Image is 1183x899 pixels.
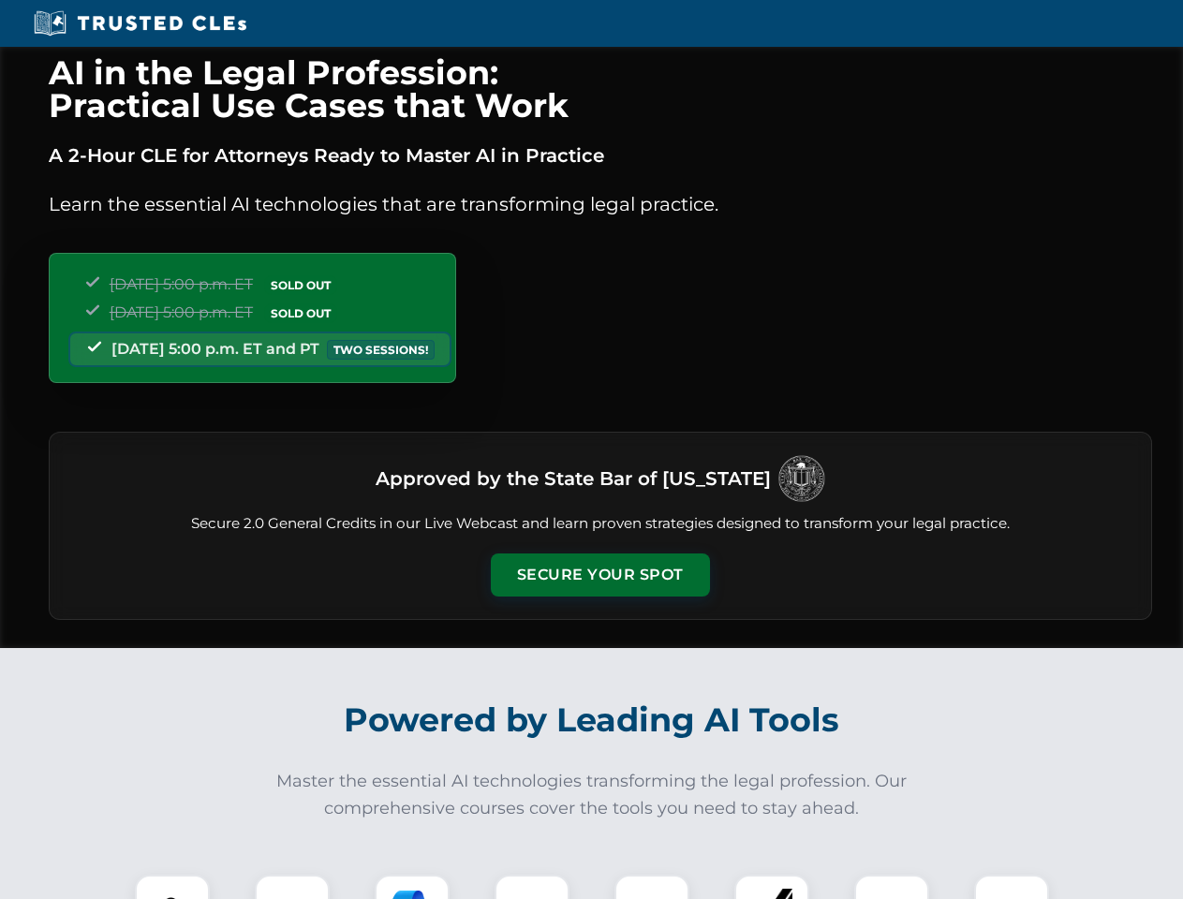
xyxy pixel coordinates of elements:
h3: Approved by the State Bar of [US_STATE] [376,462,771,495]
p: Master the essential AI technologies transforming the legal profession. Our comprehensive courses... [264,768,920,822]
span: [DATE] 5:00 p.m. ET [110,303,253,321]
span: SOLD OUT [264,303,337,323]
span: [DATE] 5:00 p.m. ET [110,275,253,293]
img: Logo [778,455,825,502]
p: Secure 2.0 General Credits in our Live Webcast and learn proven strategies designed to transform ... [72,513,1129,535]
h2: Powered by Leading AI Tools [73,687,1111,753]
button: Secure Your Spot [491,553,710,597]
p: A 2-Hour CLE for Attorneys Ready to Master AI in Practice [49,140,1152,170]
img: Trusted CLEs [28,9,252,37]
p: Learn the essential AI technologies that are transforming legal practice. [49,189,1152,219]
span: SOLD OUT [264,275,337,295]
h1: AI in the Legal Profession: Practical Use Cases that Work [49,56,1152,122]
